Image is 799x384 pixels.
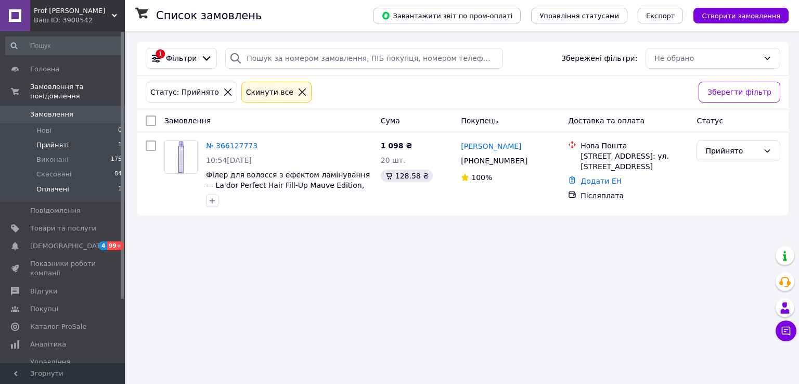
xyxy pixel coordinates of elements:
a: № 366127773 [206,142,257,150]
button: Управління статусами [531,8,627,23]
input: Пошук за номером замовлення, ПІБ покупця, номером телефону, Email, номером накладної [225,48,502,69]
button: Завантажити звіт по пром-оплаті [373,8,521,23]
span: 175 [111,155,122,164]
span: Управління сайтом [30,357,96,376]
input: Пошук [5,36,123,55]
span: 1 [118,140,122,150]
span: Прийняті [36,140,69,150]
span: Фільтри [166,53,197,63]
span: Повідомлення [30,206,81,215]
img: Фото товару [165,141,197,173]
span: 1 [118,185,122,194]
span: Збережені фільтри: [561,53,637,63]
span: Показники роботи компанії [30,259,96,278]
span: 20 шт. [381,156,406,164]
a: [PERSON_NAME] [461,141,521,151]
span: Аналітика [30,340,66,349]
div: Cкинути все [244,86,295,98]
button: Зберегти фільтр [699,82,780,103]
span: 0 [118,126,122,135]
a: Фото товару [164,140,198,174]
span: Зберегти фільтр [707,86,771,98]
span: Замовлення [30,110,73,119]
span: Покупець [461,117,498,125]
span: Експорт [646,12,675,20]
span: Товари та послуги [30,224,96,233]
div: Не обрано [654,53,759,64]
span: 100% [471,173,492,182]
span: Оплачені [36,185,69,194]
span: Створити замовлення [702,12,780,20]
span: Статус [697,117,723,125]
span: Виконані [36,155,69,164]
a: Створити замовлення [683,11,789,19]
div: 128.58 ₴ [381,170,433,182]
span: Cума [381,117,400,125]
a: Додати ЕН [581,177,622,185]
div: [STREET_ADDRESS]: ул. [STREET_ADDRESS] [581,151,688,172]
span: Каталог ProSale [30,322,86,331]
span: Замовлення [164,117,211,125]
span: Нові [36,126,51,135]
span: Завантажити звіт по пром-оплаті [381,11,512,20]
div: Статус: Прийнято [148,86,221,98]
span: Головна [30,65,59,74]
div: Ваш ID: 3908542 [34,16,125,25]
span: Prof Brand [34,6,112,16]
span: 10:54[DATE] [206,156,252,164]
div: Післяплата [581,190,688,201]
a: Філер для волосся з ефектом ламінування — La'dor Perfect Hair Fill-Up Mauve Edition, 13 мл, 1 шт. [206,171,370,200]
button: Створити замовлення [693,8,789,23]
span: Відгуки [30,287,57,296]
h1: Список замовлень [156,9,262,22]
span: Покупці [30,304,58,314]
span: [DEMOGRAPHIC_DATA] [30,241,107,251]
span: 99+ [107,241,124,250]
span: Доставка та оплата [568,117,645,125]
span: 1 098 ₴ [381,142,413,150]
button: Експорт [638,8,684,23]
div: [PHONE_NUMBER] [459,153,530,168]
div: Прийнято [705,145,759,157]
span: Скасовані [36,170,72,179]
span: 84 [114,170,122,179]
span: 4 [99,241,107,250]
span: Управління статусами [539,12,619,20]
button: Чат з покупцем [776,321,796,341]
span: Замовлення та повідомлення [30,82,125,101]
div: Нова Пошта [581,140,688,151]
